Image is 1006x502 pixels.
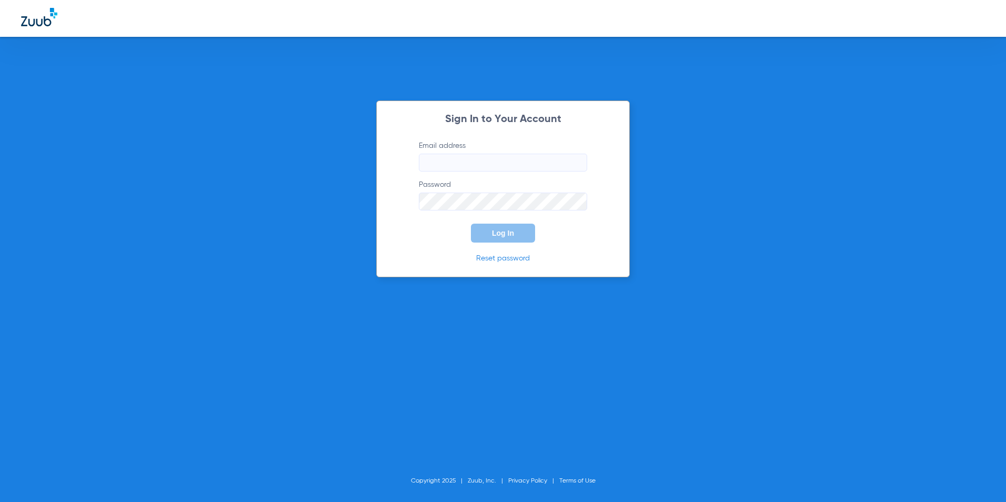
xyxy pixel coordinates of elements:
span: Log In [492,229,514,237]
iframe: Chat Widget [953,451,1006,502]
a: Reset password [476,255,530,262]
label: Password [419,179,587,210]
button: Log In [471,224,535,243]
li: Zuub, Inc. [468,476,508,486]
a: Terms of Use [559,478,596,484]
input: Email address [419,154,587,172]
h2: Sign In to Your Account [403,114,603,125]
a: Privacy Policy [508,478,547,484]
li: Copyright 2025 [411,476,468,486]
img: Zuub Logo [21,8,57,26]
input: Password [419,193,587,210]
label: Email address [419,140,587,172]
